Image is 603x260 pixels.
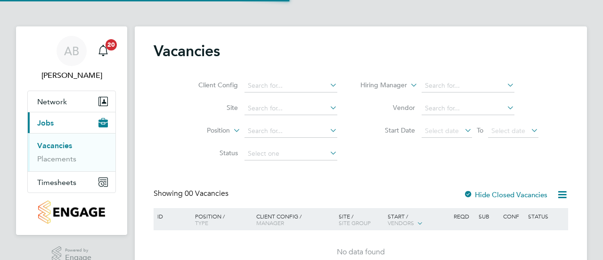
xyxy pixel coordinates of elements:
a: Placements [37,154,76,163]
span: Jobs [37,118,54,127]
input: Search for... [422,79,514,92]
div: Status [526,208,567,224]
input: Search for... [244,102,337,115]
span: Site Group [339,219,371,226]
span: Network [37,97,67,106]
span: Andre Bonnick [27,70,116,81]
div: Site / [336,208,386,231]
a: Go to home page [27,201,116,224]
div: Position / [188,208,254,231]
a: Vacancies [37,141,72,150]
div: Conf [501,208,525,224]
div: No data found [155,247,567,257]
span: Powered by [65,246,91,254]
div: Start / [385,208,451,232]
div: ID [155,208,188,224]
span: Select date [425,126,459,135]
h2: Vacancies [154,42,220,60]
label: Client Config [184,81,238,89]
label: Position [176,126,230,135]
div: Reqd [451,208,476,224]
img: countryside-properties-logo-retina.png [38,201,105,224]
span: Timesheets [37,178,76,187]
span: AB [64,45,79,57]
label: Hide Closed Vacancies [464,190,547,199]
button: Jobs [28,112,115,133]
label: Vendor [361,103,415,112]
a: AB[PERSON_NAME] [27,36,116,81]
label: Site [184,103,238,112]
span: Type [195,219,208,226]
input: Select one [244,147,337,160]
div: Client Config / [254,208,336,231]
label: Status [184,149,238,157]
span: Manager [256,219,284,226]
input: Search for... [244,79,337,92]
span: To [474,124,486,136]
a: 20 [94,36,113,66]
button: Timesheets [28,172,115,193]
label: Start Date [361,126,415,134]
input: Search for... [422,102,514,115]
span: 00 Vacancies [185,189,228,198]
span: Vendors [388,219,414,226]
div: Jobs [28,133,115,171]
label: Hiring Manager [353,81,407,90]
span: 20 [106,39,117,50]
nav: Main navigation [16,26,127,235]
button: Network [28,91,115,112]
input: Search for... [244,125,337,138]
div: Sub [476,208,501,224]
span: Select date [491,126,525,135]
div: Showing [154,189,230,199]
